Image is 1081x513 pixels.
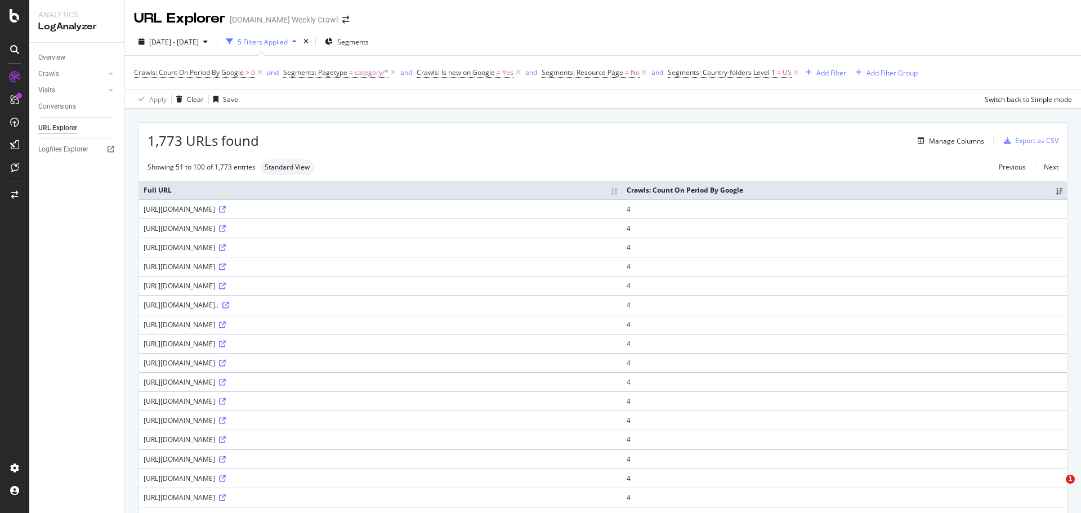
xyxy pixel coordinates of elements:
div: [URL][DOMAIN_NAME] [144,204,618,214]
span: category/* [355,65,388,81]
td: 4 [622,218,1067,238]
div: Switch back to Simple mode [985,95,1072,104]
span: Standard View [265,164,310,171]
div: Visits [38,84,55,96]
span: 1 [1066,475,1075,484]
td: 4 [622,430,1067,449]
td: 4 [622,488,1067,507]
span: Yes [502,65,513,81]
div: [URL][DOMAIN_NAME] [144,358,618,368]
div: neutral label [260,159,314,175]
button: and [267,67,279,78]
td: 4 [622,469,1067,488]
span: = [777,68,781,77]
th: Full URL: activate to sort column ascending [139,181,622,199]
span: Segments [337,37,369,47]
div: [URL][DOMAIN_NAME] [144,377,618,387]
div: Add Filter Group [866,68,918,78]
div: [URL][DOMAIN_NAME] [144,396,618,406]
div: Overview [38,52,65,64]
button: [DATE] - [DATE] [134,33,212,51]
button: 5 Filters Applied [222,33,301,51]
span: 1,773 URLs found [148,131,259,150]
td: 4 [622,353,1067,372]
span: Segments: Country-folders Level 1 [668,68,775,77]
button: and [651,67,663,78]
td: 4 [622,238,1067,257]
td: 4 [622,449,1067,469]
span: Crawls: Is new on Google [417,68,495,77]
div: URL Explorer [38,122,77,134]
span: US [783,65,792,81]
div: Add Filter [816,68,846,78]
td: 4 [622,391,1067,411]
td: 4 [622,295,1067,314]
div: arrow-right-arrow-left [342,16,349,24]
button: and [525,67,537,78]
div: 5 Filters Applied [238,37,288,47]
button: Clear [172,90,204,108]
div: [URL][DOMAIN_NAME] [144,243,618,252]
button: and [400,67,412,78]
div: Export as CSV [1015,136,1058,145]
span: = [625,68,629,77]
span: Segments: Resource Page [542,68,623,77]
button: Export as CSV [999,132,1058,150]
div: [URL][DOMAIN_NAME] [144,320,618,329]
div: and [651,68,663,77]
div: and [400,68,412,77]
div: Logfiles Explorer [38,144,88,155]
span: = [497,68,501,77]
div: [URL][DOMAIN_NAME] [144,474,618,483]
a: Visits [38,84,105,96]
span: Segments: Pagetype [283,68,347,77]
td: 4 [622,334,1067,353]
button: Add Filter Group [851,66,918,79]
div: Clear [187,95,204,104]
div: Analytics [38,9,115,20]
th: Crawls: Count On Period By Google: activate to sort column ascending [622,181,1067,199]
span: > [245,68,249,77]
div: [URL][DOMAIN_NAME] [144,281,618,291]
div: and [525,68,537,77]
span: No [631,65,640,81]
div: Showing 51 to 100 of 1,773 entries [148,162,256,172]
button: Add Filter [801,66,846,79]
button: Apply [134,90,167,108]
iframe: Intercom live chat [1043,475,1070,502]
a: Overview [38,52,117,64]
td: 4 [622,199,1067,218]
span: = [349,68,353,77]
a: Conversions [38,101,117,113]
div: times [301,36,311,47]
button: Save [209,90,238,108]
a: Crawls [38,68,105,80]
td: 4 [622,276,1067,295]
span: Crawls: Count On Period By Google [134,68,244,77]
td: 4 [622,372,1067,391]
div: Apply [149,95,167,104]
div: [URL][DOMAIN_NAME] [144,262,618,271]
div: Conversions [38,101,76,113]
div: [URL][DOMAIN_NAME] [144,435,618,444]
td: 4 [622,411,1067,430]
div: and [267,68,279,77]
div: [URL][DOMAIN_NAME] [144,224,618,233]
a: Next [1035,159,1058,175]
div: Save [223,95,238,104]
div: Crawls [38,68,59,80]
a: Logfiles Explorer [38,144,117,155]
a: URL Explorer [38,122,117,134]
div: LogAnalyzer [38,20,115,33]
button: Segments [320,33,373,51]
td: 4 [622,315,1067,334]
div: [URL][DOMAIN_NAME].. [144,300,618,310]
div: [URL][DOMAIN_NAME] [144,416,618,425]
div: URL Explorer [134,9,225,28]
div: [URL][DOMAIN_NAME] [144,493,618,502]
div: Manage Columns [929,136,984,146]
div: [URL][DOMAIN_NAME] [144,339,618,349]
button: Switch back to Simple mode [980,90,1072,108]
button: Manage Columns [913,134,984,148]
span: [DATE] - [DATE] [149,37,199,47]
